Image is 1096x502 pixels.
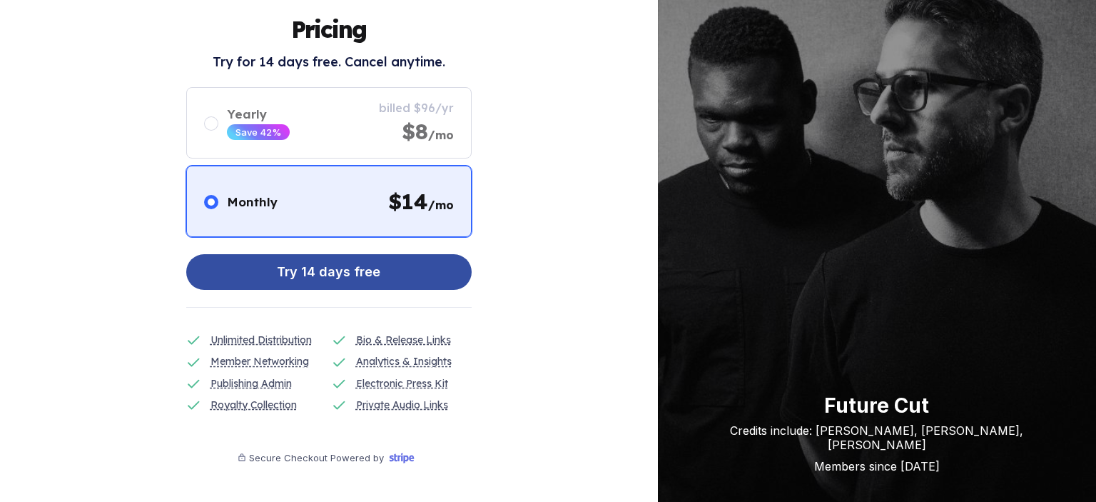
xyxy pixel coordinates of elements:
h1: Pricing [291,15,366,44]
h2: Try for 14 days free. Cancel anytime. [213,54,445,70]
div: Secure Checkout Powered by [249,452,384,463]
button: Try 14 days free [186,254,472,290]
div: Unlimited Distribution [210,332,312,348]
div: Electronic Press Kit [356,376,448,391]
div: billed $96/yr [379,101,454,115]
span: /mo [428,128,454,142]
div: Bio & Release Links [356,332,451,348]
div: Monthly [227,194,278,209]
div: Future Cut [686,393,1067,418]
div: $8 [402,118,454,145]
div: $ 14 [388,188,454,215]
div: Analytics & Insights [356,353,452,369]
div: Credits include: [PERSON_NAME], [PERSON_NAME], [PERSON_NAME] [686,423,1067,452]
div: Member Networking [210,353,309,369]
div: Try 14 days free [277,258,380,286]
div: Private Audio Links [356,397,448,413]
div: Publishing Admin [210,376,292,391]
div: Yearly [227,106,290,121]
div: Members since [DATE] [686,459,1067,473]
span: /mo [428,198,454,212]
div: Save 42% [235,126,281,138]
div: Royalty Collection [210,397,297,413]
